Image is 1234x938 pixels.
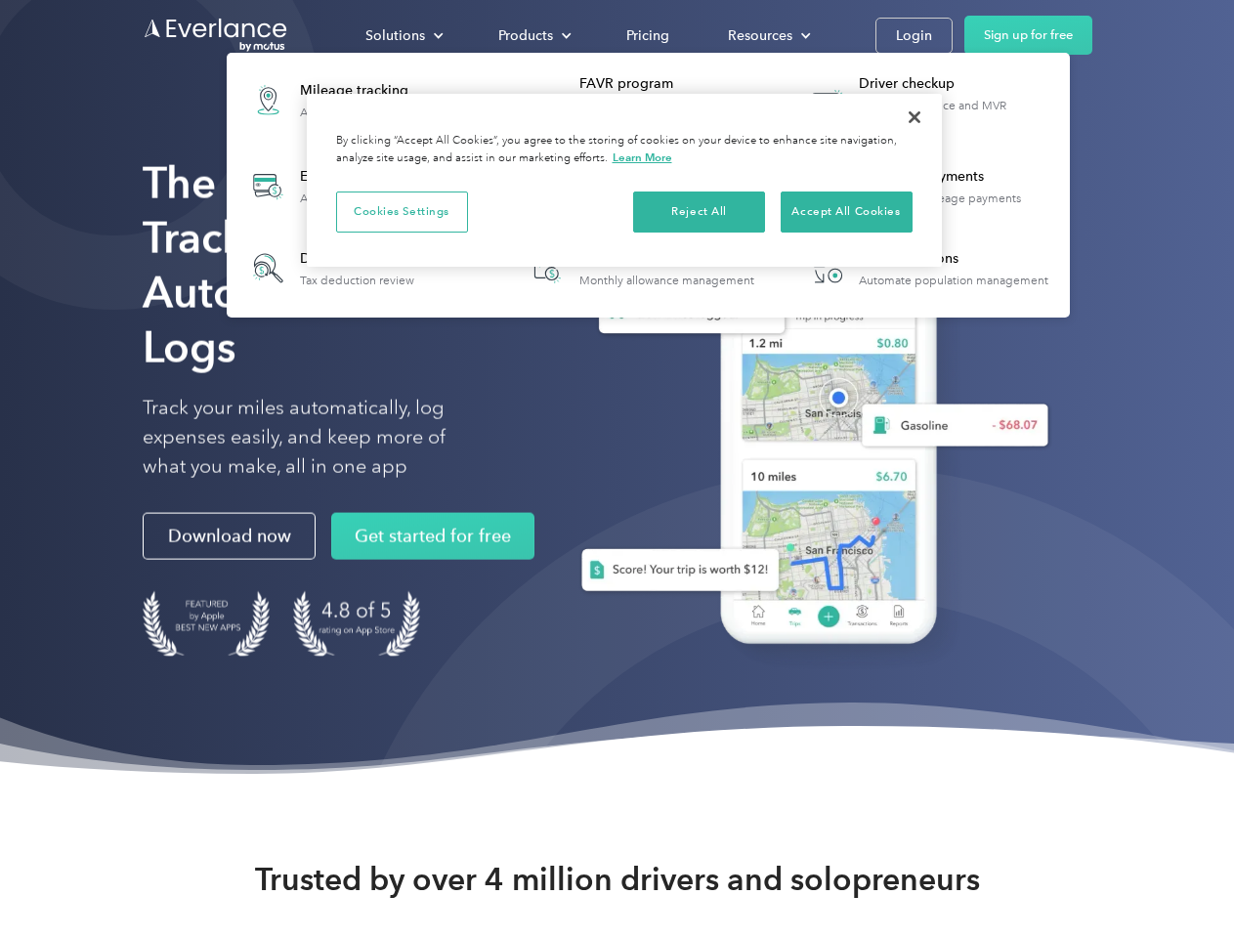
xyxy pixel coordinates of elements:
div: Monthly allowance management [579,274,754,287]
div: Products [498,23,553,48]
div: Deduction finder [300,249,414,269]
strong: Trusted by over 4 million drivers and solopreneurs [255,860,980,899]
a: HR IntegrationsAutomate population management [795,236,1058,300]
button: Accept All Cookies [781,192,913,233]
div: Automatic transaction logs [300,192,441,205]
a: Mileage trackingAutomatic mileage logs [236,64,437,136]
div: Resources [708,19,827,53]
div: Solutions [346,19,459,53]
div: Cookie banner [307,94,942,267]
p: Track your miles automatically, log expenses easily, and keep more of what you make, all in one app [143,394,491,482]
a: Expense trackingAutomatic transaction logs [236,150,450,222]
a: More information about your privacy, opens in a new tab [613,150,672,164]
a: Pricing [607,19,689,53]
button: Reject All [633,192,765,233]
a: Go to homepage [143,17,289,54]
a: Accountable planMonthly allowance management [516,236,764,300]
div: Tax deduction review [300,274,414,287]
div: Resources [728,23,792,48]
img: 4.9 out of 5 stars on the app store [293,591,420,657]
img: Badge for Featured by Apple Best New Apps [143,591,270,657]
div: Driver checkup [859,74,1059,94]
a: Login [875,18,953,54]
a: FAVR programFixed & Variable Rate reimbursement design & management [516,64,781,136]
a: Sign up for free [964,16,1092,55]
a: Download now [143,513,316,560]
img: Everlance, mileage tracker app, expense tracking app [550,186,1064,673]
div: By clicking “Accept All Cookies”, you agree to the storing of cookies on your device to enhance s... [336,133,913,167]
a: Driver checkupLicense, insurance and MVR verification [795,64,1060,136]
div: Solutions [365,23,425,48]
div: Automatic mileage logs [300,106,427,119]
div: Privacy [307,94,942,267]
nav: Products [227,53,1070,318]
div: HR Integrations [859,249,1048,269]
button: Cookies Settings [336,192,468,233]
a: Get started for free [331,513,534,560]
div: Products [479,19,587,53]
button: Close [893,96,936,139]
div: Mileage tracking [300,81,427,101]
div: Pricing [626,23,669,48]
div: FAVR program [579,74,780,94]
div: Automate population management [859,274,1048,287]
div: Login [896,23,932,48]
div: Expense tracking [300,167,441,187]
a: Deduction finderTax deduction review [236,236,424,300]
div: License, insurance and MVR verification [859,99,1059,126]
